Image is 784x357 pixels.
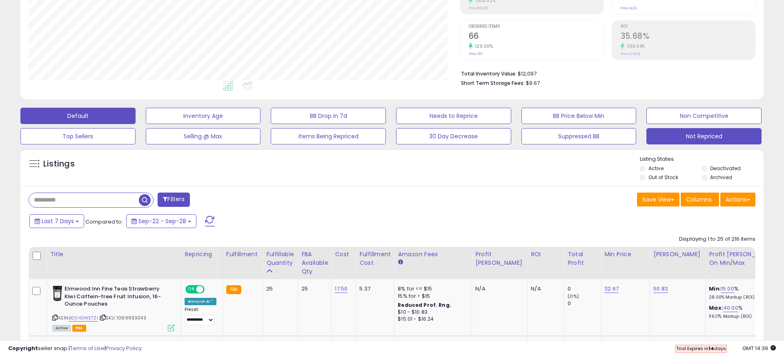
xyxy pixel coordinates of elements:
button: Last 7 Days [29,214,84,228]
div: 15% for > $15 [398,293,465,300]
a: 32.67 [604,285,619,293]
small: Prev: 2.90% [621,51,640,56]
p: 116.17% Markup (ROI) [709,314,777,319]
label: Active [648,165,664,172]
a: 17.50 [335,285,347,293]
span: OFF [203,286,216,293]
div: $10 - $10.83 [398,309,465,316]
b: Reduced Prof. Rng. [398,302,451,308]
button: Save View [637,193,679,206]
b: Elmwood Inn Fine Teas Strawberry Kiwi Caffein-free Fruit Infusion, 16-Ounce Pouches [65,285,164,310]
div: Repricing [185,250,219,259]
button: Filters [158,193,189,207]
img: 4142pCr3RXS._SL40_.jpg [52,285,62,302]
span: FBA [72,325,86,332]
button: Items Being Repriced [271,128,386,144]
div: Fulfillment [226,250,259,259]
div: Profit [PERSON_NAME] on Min/Max [709,250,780,267]
div: Total Profit [568,250,597,267]
div: Amazon AI * [185,298,216,305]
button: Default [20,108,136,124]
span: $9.67 [526,79,540,87]
div: Preset: [185,307,216,325]
span: Trial Expires in days [676,345,726,352]
div: % [709,304,777,319]
button: Top Sellers [20,128,136,144]
span: All listings currently available for purchase on Amazon [52,325,71,332]
div: 25 [266,285,292,293]
label: Out of Stock [648,174,678,181]
a: Terms of Use [70,344,105,352]
span: ON [186,286,196,293]
div: ASIN: [52,285,175,330]
button: BB Drop in 7d [271,108,386,124]
div: Displaying 1 to 25 of 216 items [679,235,755,243]
div: 8% for <= $15 [398,285,465,293]
small: 1130.34% [624,43,645,49]
div: % [709,285,777,300]
div: seller snap | | [8,345,142,353]
span: 2025-10-6 14:39 GMT [742,344,776,352]
div: FBA Available Qty [301,250,328,276]
b: Total Inventory Value: [461,70,517,77]
a: 50.82 [653,285,668,293]
button: Actions [720,193,755,206]
div: Title [50,250,178,259]
button: Not Repriced [646,128,762,144]
div: $15.01 - $16.24 [398,316,465,323]
div: Cost [335,250,352,259]
button: Sep-22 - Sep-28 [126,214,196,228]
span: Sep-22 - Sep-28 [138,217,186,225]
a: B0040WE7ZI [69,315,98,322]
div: Profit [PERSON_NAME] [475,250,524,267]
div: Amazon Fees [398,250,468,259]
button: Non Competitive [646,108,762,124]
div: [PERSON_NAME] [653,250,702,259]
small: FBA [226,285,241,294]
small: Amazon Fees. [398,259,403,266]
div: 5.37 [359,285,388,293]
p: Listing States: [640,155,763,163]
span: Compared to: [85,218,123,226]
p: 28.00% Markup (ROI) [709,295,777,300]
label: Archived [710,174,732,181]
a: 40.00 [723,304,738,312]
h2: 66 [469,31,603,42]
label: Deactivated [710,165,741,172]
small: Prev: $12.83 [469,6,488,11]
small: Prev: 30 [469,51,483,56]
button: Suppressed BB [521,128,637,144]
button: Selling @ Max [146,128,261,144]
small: Prev: N/A [621,6,637,11]
th: The percentage added to the cost of goods (COGS) that forms the calculator for Min & Max prices. [706,247,783,279]
small: 120.00% [472,43,493,49]
button: BB Price Below Min [521,108,637,124]
h5: Listings [43,158,75,170]
div: ROI [531,250,561,259]
a: Privacy Policy [106,344,142,352]
div: Fulfillable Quantity [266,250,294,267]
h2: 35.68% [621,31,755,42]
li: $12,097 [461,68,749,78]
div: N/A [531,285,558,293]
div: 0 [568,300,601,307]
strong: Copyright [8,344,38,352]
button: Inventory Age [146,108,261,124]
b: Min: [709,285,721,293]
span: ROI [621,24,755,29]
button: Columns [681,193,719,206]
span: Ordered Items [469,24,603,29]
b: Short Term Storage Fees: [461,80,525,86]
b: 14 [708,345,714,352]
div: 0 [568,285,601,293]
b: Max: [709,304,723,312]
div: Fulfillment Cost [359,250,391,267]
span: Columns [686,195,712,204]
button: Needs to Reprice [396,108,511,124]
div: N/A [475,285,521,293]
button: 30 Day Decrease [396,128,511,144]
a: 15.00 [721,285,734,293]
span: | SKU: 1069933043 [99,315,146,321]
div: Min Price [604,250,646,259]
small: (0%) [568,293,579,299]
